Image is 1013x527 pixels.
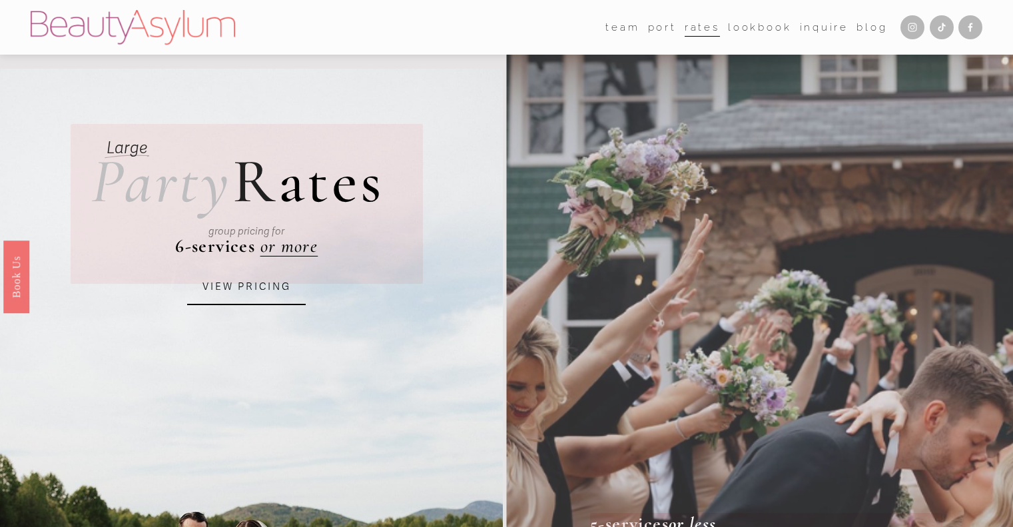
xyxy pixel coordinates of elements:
a: Facebook [958,15,982,39]
h2: ates [91,151,384,213]
span: team [605,19,639,37]
a: Inquire [800,17,849,37]
a: Lookbook [728,17,791,37]
em: group pricing for [208,225,284,237]
a: Rates [685,17,720,37]
span: R [232,144,278,219]
img: Beauty Asylum | Bridal Hair &amp; Makeup Charlotte &amp; Atlanta [31,10,235,45]
a: port [648,17,677,37]
em: Large [107,138,147,158]
em: Party [91,144,232,219]
a: folder dropdown [605,17,639,37]
a: Instagram [900,15,924,39]
a: Book Us [3,240,29,312]
a: TikTok [930,15,954,39]
a: Blog [856,17,887,37]
a: VIEW PRICING [187,269,306,305]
